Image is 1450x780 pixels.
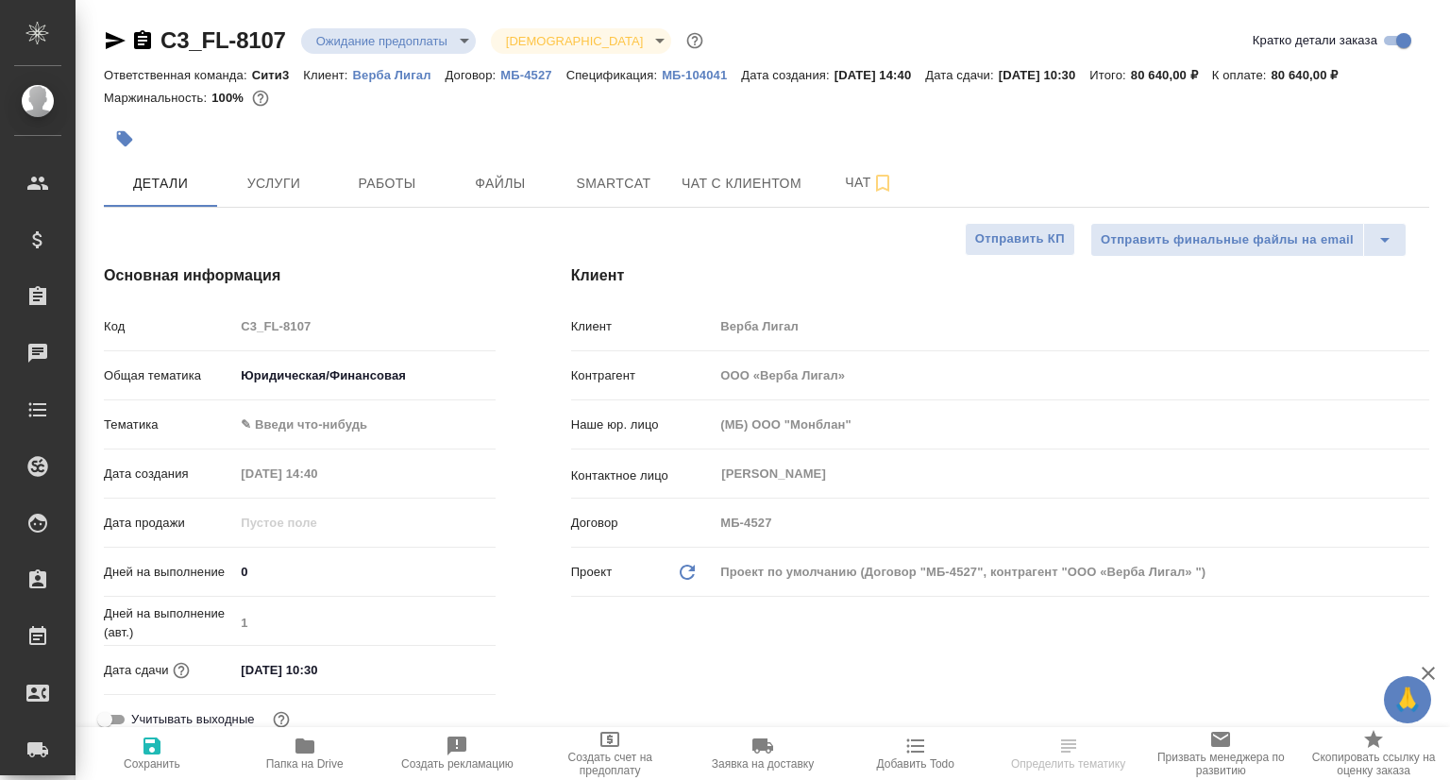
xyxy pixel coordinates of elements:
p: Клиент [571,317,715,336]
p: Дата продажи [104,514,234,533]
h4: Основная информация [104,264,496,287]
span: 🙏 [1391,680,1424,720]
a: Верба Лигал [353,66,446,82]
span: Кратко детали заказа [1253,31,1377,50]
p: Дата создания [104,465,234,483]
input: Пустое поле [714,313,1429,340]
div: ✎ Введи что-нибудь [241,415,472,434]
div: Юридическая/Финансовая [234,360,495,392]
p: Дата создания: [741,68,834,82]
button: Скопировать ссылку [131,29,154,52]
h4: Клиент [571,264,1429,287]
button: Отправить КП [965,223,1075,256]
button: Скопировать ссылку на оценку заказа [1297,727,1450,780]
span: Чат [824,171,915,195]
button: 0.00 RUB; [248,86,273,110]
p: Проект [571,563,613,582]
span: Smartcat [568,172,659,195]
span: Файлы [455,172,546,195]
a: C3_FL-8107 [160,27,286,53]
p: Общая тематика [104,366,234,385]
input: Пустое поле [234,460,399,487]
p: 80 640,00 ₽ [1272,68,1353,82]
p: [DATE] 10:30 [999,68,1090,82]
input: Пустое поле [234,313,495,340]
p: Контактное лицо [571,466,715,485]
input: Пустое поле [234,609,495,636]
div: Проект по умолчанию (Договор "МБ-4527", контрагент "ООО «Верба Лигал» ") [714,556,1429,588]
div: ✎ Введи что-нибудь [234,409,495,441]
button: 🙏 [1384,676,1431,723]
p: Маржинальность: [104,91,211,105]
span: Учитывать выходные [131,710,255,729]
button: Ожидание предоплаты [311,33,453,49]
button: Создать счет на предоплату [533,727,686,780]
span: Создать счет на предоплату [545,751,675,777]
p: Дней на выполнение [104,563,234,582]
span: Заявка на доставку [712,757,814,771]
span: Создать рекламацию [401,757,514,771]
div: split button [1090,223,1407,257]
span: Отправить КП [975,229,1065,250]
p: Клиент: [303,68,352,82]
p: Итого: [1089,68,1130,82]
button: Заявка на доставку [686,727,839,780]
p: Договор [571,514,715,533]
span: Чат с клиентом [682,172,801,195]
div: Ожидание предоплаты [301,28,476,54]
p: Договор: [446,68,501,82]
button: Создать рекламацию [381,727,534,780]
span: Детали [115,172,206,195]
p: Дней на выполнение (авт.) [104,604,234,642]
button: Если добавить услуги и заполнить их объемом, то дата рассчитается автоматически [169,658,194,683]
p: [DATE] 14:40 [835,68,926,82]
a: МБ-4527 [500,66,565,82]
button: Скопировать ссылку для ЯМессенджера [104,29,126,52]
input: ✎ Введи что-нибудь [234,656,399,684]
p: 100% [211,91,248,105]
button: Доп статусы указывают на важность/срочность заказа [683,28,707,53]
button: Определить тематику [992,727,1145,780]
span: Папка на Drive [266,757,344,771]
button: Призвать менеджера по развитию [1144,727,1297,780]
button: Добавить Todo [839,727,992,780]
span: Отправить финальные файлы на email [1101,229,1354,251]
span: Определить тематику [1011,757,1125,771]
p: Верба Лигал [353,68,446,82]
p: Ответственная команда: [104,68,252,82]
p: Дата сдачи: [925,68,998,82]
p: МБ-4527 [500,68,565,82]
p: Код [104,317,234,336]
p: Сити3 [252,68,304,82]
p: Дата сдачи [104,661,169,680]
span: Скопировать ссылку на оценку заказа [1308,751,1439,777]
svg: Подписаться [871,172,894,195]
div: Ожидание предоплаты [491,28,671,54]
button: Отправить финальные файлы на email [1090,223,1364,257]
p: Наше юр. лицо [571,415,715,434]
span: Сохранить [124,757,180,771]
span: Услуги [228,172,319,195]
a: МБ-104041 [662,66,741,82]
p: Спецификация: [566,68,662,82]
input: Пустое поле [714,362,1429,389]
button: Выбери, если сб и вс нужно считать рабочими днями для выполнения заказа. [269,707,294,732]
span: Работы [342,172,432,195]
span: Призвать менеджера по развитию [1155,751,1286,777]
button: [DEMOGRAPHIC_DATA] [500,33,649,49]
button: Папка на Drive [228,727,381,780]
span: Добавить Todo [877,757,954,771]
input: Пустое поле [234,509,399,536]
button: Сохранить [76,727,228,780]
p: МБ-104041 [662,68,741,82]
button: Добавить тэг [104,118,145,160]
p: Контрагент [571,366,715,385]
p: 80 640,00 ₽ [1131,68,1212,82]
input: Пустое поле [714,411,1429,438]
p: Тематика [104,415,234,434]
p: К оплате: [1212,68,1272,82]
input: ✎ Введи что-нибудь [234,558,495,585]
input: Пустое поле [714,509,1429,536]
